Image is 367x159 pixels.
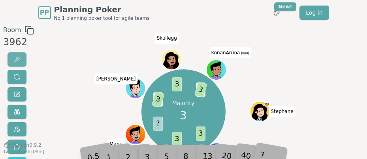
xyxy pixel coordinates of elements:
[154,117,163,131] span: ?
[8,105,26,119] button: Watch only
[8,87,26,102] button: Change name
[240,52,249,55] span: (you)
[209,47,251,58] span: Click to change your name
[269,106,295,117] span: Click to change your name
[4,149,44,154] span: Last updated: [DATE]
[54,15,150,21] span: No.1 planning poker tool for agile teams
[265,102,270,107] span: Stephane is the host
[274,2,297,11] div: New!
[196,126,206,141] span: 3
[54,4,150,15] span: Planning Poker
[8,70,26,84] button: Reset votes
[12,142,41,148] span: Version 0.9.2
[207,61,226,80] button: Click to change your avatar
[38,4,150,21] a: PPPlanning PokerNo.1 planning poker tool for agile teams
[172,100,195,107] p: Majority
[155,33,179,44] span: Click to change your name
[3,35,34,49] div: 3962
[8,52,26,67] button: Reveal votes
[40,8,49,17] span: PP
[195,82,207,98] span: 3
[173,77,182,92] span: 3
[4,142,41,148] button: Version0.9.2
[299,6,329,20] a: Log in
[3,25,21,35] span: Room
[8,122,26,136] button: Change avatar
[8,140,26,154] button: Send feedback
[94,73,138,84] span: Click to change your name
[180,107,187,124] span: 3
[196,82,206,97] span: 5
[269,6,284,20] button: New!
[154,92,163,107] span: 5
[152,91,165,107] span: 3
